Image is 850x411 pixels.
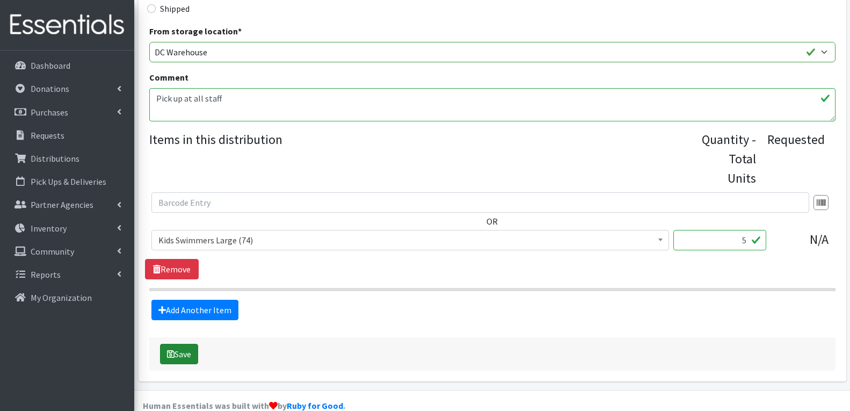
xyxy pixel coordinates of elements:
[4,287,130,308] a: My Organization
[4,125,130,146] a: Requests
[31,153,79,164] p: Distributions
[673,230,766,250] input: Quantity
[151,300,238,320] a: Add Another Item
[31,176,106,187] p: Pick Ups & Deliveries
[698,130,756,188] div: Quantity - Total Units
[4,241,130,262] a: Community
[238,26,242,37] abbr: required
[31,223,67,234] p: Inventory
[31,83,69,94] p: Donations
[4,148,130,169] a: Distributions
[160,2,190,15] label: Shipped
[160,344,198,364] button: Save
[149,25,242,38] label: From storage location
[149,71,188,84] label: Comment
[4,102,130,123] a: Purchases
[31,292,92,303] p: My Organization
[486,215,498,228] label: OR
[4,55,130,76] a: Dashboard
[4,194,130,215] a: Partner Agencies
[4,78,130,99] a: Donations
[31,269,61,280] p: Reports
[158,233,662,248] span: Kids Swimmers Large (74)
[149,88,836,121] textarea: Pick up at all staff
[4,264,130,285] a: Reports
[4,7,130,43] img: HumanEssentials
[31,246,74,257] p: Community
[4,171,130,192] a: Pick Ups & Deliveries
[151,230,669,250] span: Kids Swimmers Large (74)
[149,130,698,184] legend: Items in this distribution
[31,60,70,71] p: Dashboard
[143,400,345,411] strong: Human Essentials was built with by .
[151,192,809,213] input: Barcode Entry
[31,130,64,141] p: Requests
[775,230,829,259] div: N/A
[4,218,130,239] a: Inventory
[767,130,825,188] div: Requested
[145,259,199,279] a: Remove
[31,107,68,118] p: Purchases
[287,400,343,411] a: Ruby for Good
[31,199,93,210] p: Partner Agencies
